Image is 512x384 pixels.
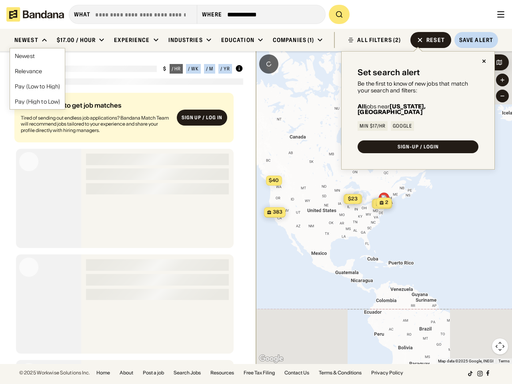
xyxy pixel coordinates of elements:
div: ALL FILTERS (2) [357,37,401,43]
a: Search Jobs [174,370,201,375]
span: $40 [269,177,279,183]
img: Bandana logotype [6,7,64,22]
div: © 2025 Workwise Solutions Inc. [19,370,90,375]
div: Experience [114,36,150,44]
div: Relevance [15,68,60,74]
div: Set search alert [358,68,420,77]
div: Reset [426,37,445,43]
a: Privacy Policy [371,370,403,375]
a: Open this area in Google Maps (opens a new window) [258,354,284,364]
div: Pay (Low to High) [15,84,60,89]
a: Terms (opens in new tab) [498,359,510,363]
div: Pay (High to Low) [15,99,60,104]
div: $ [163,66,166,72]
div: Companies (1) [273,36,314,44]
span: $23 [348,196,358,202]
img: Google [258,354,284,364]
a: Contact Us [284,370,309,375]
div: / wk [188,66,199,71]
div: Save Alert [459,36,493,44]
div: Tired of sending out endless job applications? Bandana Match Team will recommend jobs tailored to... [21,115,170,134]
div: Where [202,11,222,18]
div: / hr [172,66,181,71]
span: 383 [273,209,282,216]
div: / yr [220,66,230,71]
div: Google [393,124,412,128]
div: Industries [168,36,203,44]
a: Terms & Conditions [319,370,362,375]
div: grid [13,90,243,364]
b: All [358,103,365,110]
div: $17.00 / hour [57,36,96,44]
a: Free Tax Filing [244,370,275,375]
span: 2 [385,199,388,206]
div: Sign up/log in to get job matches [21,102,170,115]
div: SIGN-UP / LOGIN [398,144,438,149]
span: Map data ©2025 Google, INEGI [438,359,494,363]
div: Newest [15,53,60,59]
a: Home [96,370,110,375]
a: About [120,370,133,375]
div: Be the first to know of new jobs that match your search and filters: [358,80,478,94]
b: [US_STATE], [GEOGRAPHIC_DATA] [358,103,426,116]
button: Map camera controls [492,338,508,354]
div: Min $17/hr [360,124,386,128]
a: Resources [210,370,234,375]
div: what [74,11,90,18]
div: jobs near [358,104,478,115]
div: Education [221,36,254,44]
div: / m [206,66,213,71]
a: Post a job [143,370,164,375]
div: Sign up / Log in [182,114,222,121]
div: Newest [14,36,38,44]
